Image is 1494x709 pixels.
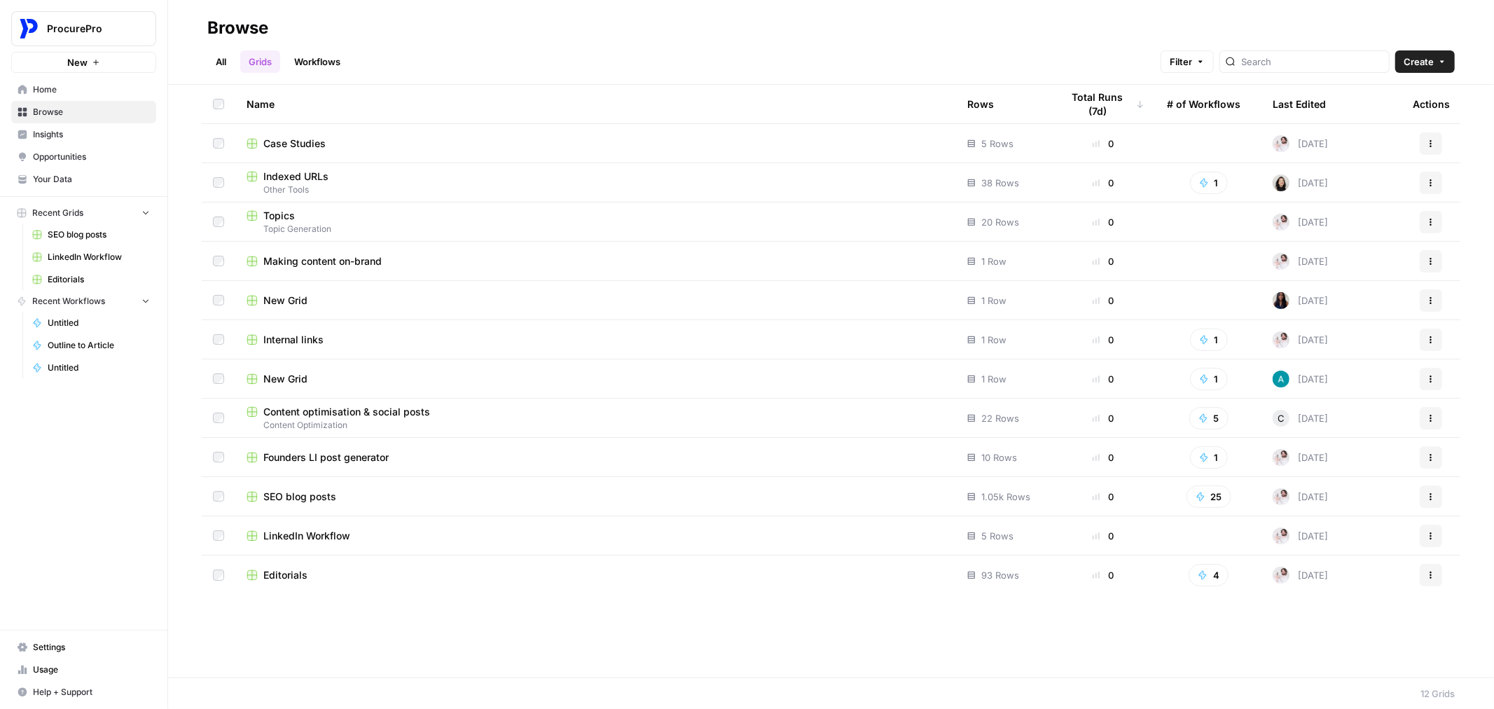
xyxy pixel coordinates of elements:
span: Internal links [263,333,324,347]
button: 25 [1187,486,1231,508]
span: 10 Rows [981,450,1017,464]
span: Editorials [263,568,307,582]
div: 0 [1062,137,1144,151]
img: zn1g6avbrte1o0734ny9fi1hdzi8 [1273,488,1289,505]
div: 0 [1062,568,1144,582]
a: Making content on-brand [247,254,945,268]
div: 0 [1062,411,1144,425]
button: 4 [1189,564,1229,586]
span: Usage [33,663,150,676]
span: Insights [33,128,150,141]
span: Case Studies [263,137,326,151]
div: 0 [1062,529,1144,543]
div: Actions [1413,85,1450,123]
img: zn1g6avbrte1o0734ny9fi1hdzi8 [1273,449,1289,466]
span: Untitled [48,362,150,374]
a: Insights [11,123,156,146]
span: 1 Row [981,254,1007,268]
span: Content optimisation & social posts [263,405,430,419]
img: rox323kbkgutb4wcij4krxobkpon [1273,292,1289,309]
img: ProcurePro Logo [16,16,41,41]
button: Workspace: ProcurePro [11,11,156,46]
a: Content optimisation & social postsContent Optimization [247,405,945,432]
span: Recent Workflows [32,295,105,308]
span: 20 Rows [981,215,1019,229]
div: [DATE] [1273,292,1328,309]
a: Internal links [247,333,945,347]
img: zn1g6avbrte1o0734ny9fi1hdzi8 [1273,135,1289,152]
div: Name [247,85,945,123]
a: SEO blog posts [26,223,156,246]
div: Rows [967,85,994,123]
a: Your Data [11,168,156,191]
span: Indexed URLs [263,170,328,184]
a: Usage [11,659,156,681]
a: New Grid [247,294,945,308]
img: zn1g6avbrte1o0734ny9fi1hdzi8 [1273,567,1289,584]
span: Browse [33,106,150,118]
a: Case Studies [247,137,945,151]
img: t5ef5oef8zpw1w4g2xghobes91mw [1273,174,1289,191]
span: Outline to Article [48,339,150,352]
span: 1.05k Rows [981,490,1030,504]
button: Recent Grids [11,202,156,223]
span: 1 Row [981,294,1007,308]
a: Grids [240,50,280,73]
img: zn1g6avbrte1o0734ny9fi1hdzi8 [1273,214,1289,230]
a: LinkedIn Workflow [247,529,945,543]
a: Indexed URLsOther Tools [247,170,945,196]
a: TopicsTopic Generation [247,209,945,235]
a: All [207,50,235,73]
div: 0 [1062,372,1144,386]
div: [DATE] [1273,488,1328,505]
div: [DATE] [1273,449,1328,466]
span: New Grid [263,294,307,308]
button: 5 [1189,407,1229,429]
a: Home [11,78,156,101]
img: zn1g6avbrte1o0734ny9fi1hdzi8 [1273,253,1289,270]
span: Untitled [48,317,150,329]
button: Help + Support [11,681,156,703]
span: LinkedIn Workflow [48,251,150,263]
span: Home [33,83,150,96]
a: Editorials [247,568,945,582]
a: Opportunities [11,146,156,168]
img: zn1g6avbrte1o0734ny9fi1hdzi8 [1273,528,1289,544]
div: Browse [207,17,268,39]
span: Other Tools [247,184,945,196]
span: Create [1404,55,1434,69]
div: 0 [1062,450,1144,464]
span: Making content on-brand [263,254,382,268]
span: Help + Support [33,686,150,698]
img: fefg31a9c9kact3nvtz4j4qui4pl [1273,371,1289,387]
input: Search [1241,55,1383,69]
div: [DATE] [1273,331,1328,348]
div: [DATE] [1273,135,1328,152]
button: Recent Workflows [11,291,156,312]
span: Content Optimization [247,419,945,432]
span: C [1278,411,1285,425]
div: 12 Grids [1420,687,1455,701]
div: [DATE] [1273,528,1328,544]
a: Browse [11,101,156,123]
a: Editorials [26,268,156,291]
a: Untitled [26,357,156,379]
span: New Grid [263,372,307,386]
button: Filter [1161,50,1214,73]
div: [DATE] [1273,410,1328,427]
div: 0 [1062,490,1144,504]
span: 5 Rows [981,137,1014,151]
div: [DATE] [1273,253,1328,270]
span: 93 Rows [981,568,1019,582]
div: 0 [1062,215,1144,229]
button: 1 [1190,329,1228,351]
span: Opportunities [33,151,150,163]
a: Workflows [286,50,349,73]
span: Your Data [33,173,150,186]
div: Last Edited [1273,85,1326,123]
div: # of Workflows [1167,85,1240,123]
span: Recent Grids [32,207,83,219]
span: Settings [33,641,150,654]
button: Create [1395,50,1455,73]
div: [DATE] [1273,174,1328,191]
